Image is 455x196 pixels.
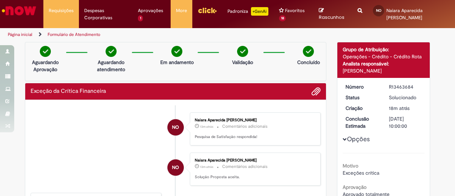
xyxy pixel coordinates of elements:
ul: Trilhas de página [5,28,298,41]
small: Comentários adicionais [222,164,268,170]
p: Aguardando Aprovação [28,59,63,73]
span: NO [376,8,381,13]
p: Solução Proposta aceita. [195,174,313,180]
span: 13m atrás [200,165,213,169]
div: Naiara Aparecida Peripato Oliveira [167,159,184,176]
time: 29/08/2025 17:08:07 [200,165,213,169]
dt: Status [340,94,384,101]
img: check-circle-green.png [237,46,248,57]
img: check-circle-green.png [171,46,182,57]
div: Naiara Aparecida Peripato Oliveira [167,119,184,136]
div: [DATE] 10:00:00 [389,115,422,129]
p: +GenAi [251,7,268,16]
div: Naiara Aparecida [PERSON_NAME] [195,158,313,163]
div: [PERSON_NAME] [343,67,425,74]
span: Exceções crítica [343,170,379,176]
img: ServiceNow [1,4,37,18]
p: Concluído [297,59,320,66]
dt: Conclusão Estimada [340,115,384,129]
p: Pesquisa de Satisfação respondida! [195,134,313,140]
a: Página inicial [8,32,32,37]
span: Favoritos [285,7,305,14]
dt: Número [340,83,384,90]
a: Formulário de Atendimento [48,32,100,37]
div: Naiara Aparecida [PERSON_NAME] [195,118,313,122]
span: 18m atrás [389,105,409,111]
img: check-circle-green.png [40,46,51,57]
img: click_logo_yellow_360x200.png [198,5,217,16]
div: Padroniza [227,7,268,16]
span: 13m atrás [200,125,213,129]
img: check-circle-green.png [303,46,314,57]
img: check-circle-green.png [106,46,117,57]
b: Aprovação [343,184,366,190]
button: Adicionar anexos [311,87,321,96]
span: 1 [138,15,143,21]
div: Solucionado [389,94,422,101]
div: Operações - Crédito - Crédito Rota [343,53,425,60]
span: NO [172,159,179,176]
span: Aprovações [138,7,163,14]
a: Rascunhos [319,7,347,21]
span: More [176,7,187,14]
span: Requisições [49,7,74,14]
span: 18 [279,15,286,21]
div: Analista responsável: [343,60,425,67]
span: Naiara Aparecida [PERSON_NAME] [386,7,423,21]
b: Motivo [343,163,358,169]
div: 29/08/2025 17:03:42 [389,105,422,112]
time: 29/08/2025 17:03:42 [389,105,409,111]
span: NO [172,119,179,136]
small: Comentários adicionais [222,123,268,129]
h2: Exceção da Crítica Financeira Histórico de tíquete [31,88,106,95]
span: Rascunhos [319,14,344,21]
p: Aguardando atendimento [94,59,128,73]
span: Despesas Corporativas [84,7,127,21]
p: Validação [232,59,253,66]
time: 29/08/2025 17:08:16 [200,125,213,129]
p: Em andamento [160,59,194,66]
div: Grupo de Atribuição: [343,46,425,53]
div: R13463684 [389,83,422,90]
dt: Criação [340,105,384,112]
